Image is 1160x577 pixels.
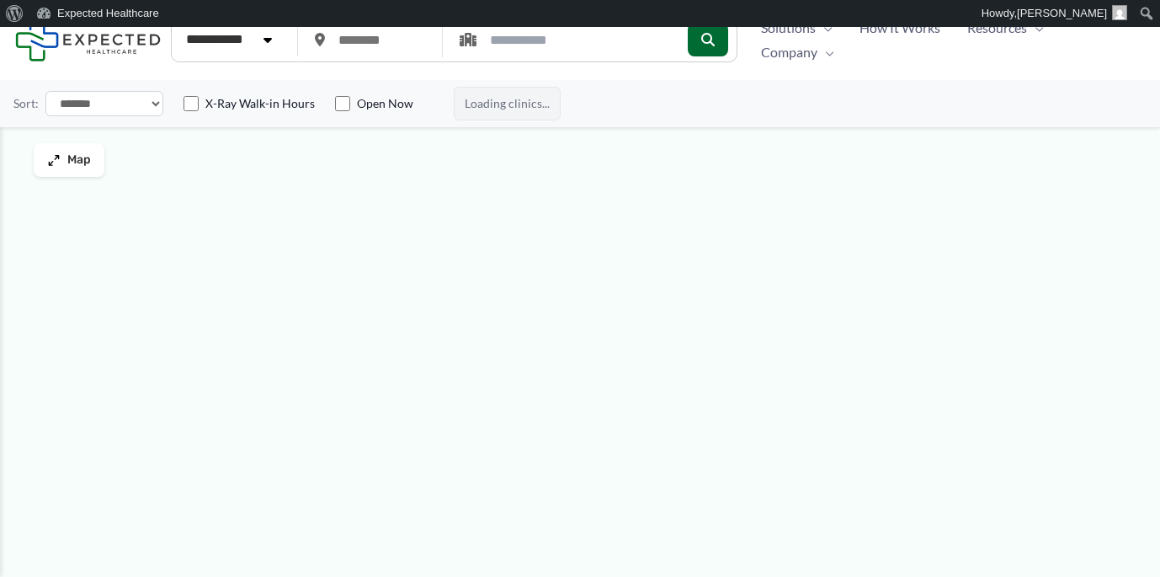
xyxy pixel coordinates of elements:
[67,153,91,168] span: Map
[357,95,413,112] label: Open Now
[816,15,833,40] span: Menu Toggle
[1027,15,1044,40] span: Menu Toggle
[761,15,816,40] span: Solutions
[967,15,1027,40] span: Resources
[47,153,61,167] img: Maximize
[846,15,954,40] a: How It Works
[748,40,848,65] a: CompanyMenu Toggle
[954,15,1057,40] a: ResourcesMenu Toggle
[761,40,817,65] span: Company
[1017,7,1107,19] span: [PERSON_NAME]
[34,143,104,177] button: Map
[817,40,834,65] span: Menu Toggle
[454,87,561,120] span: Loading clinics...
[859,15,940,40] span: How It Works
[205,95,315,112] label: X-Ray Walk-in Hours
[15,19,161,61] img: Expected Healthcare Logo - side, dark font, small
[13,93,39,115] label: Sort:
[748,15,846,40] a: SolutionsMenu Toggle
